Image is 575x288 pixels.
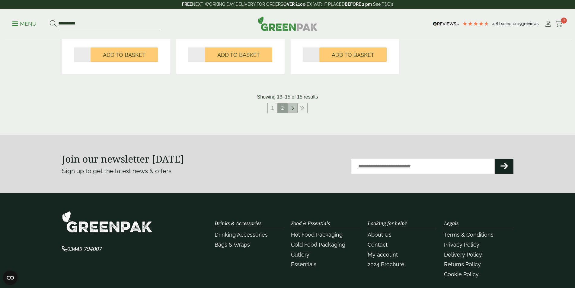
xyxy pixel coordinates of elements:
a: Cold Food Packaging [291,241,345,248]
a: Essentials [291,261,317,267]
button: Add to Basket [205,47,272,62]
p: Menu [12,20,37,28]
span: Add to Basket [217,52,260,58]
a: 1 [268,103,277,113]
a: Cookie Policy [444,271,479,277]
a: Delivery Policy [444,251,482,258]
a: My account [368,251,398,258]
span: 0 [561,18,567,24]
i: Cart [555,21,563,27]
img: GreenPak Supplies [258,16,318,31]
strong: BEFORE 2 pm [345,2,372,7]
button: Add to Basket [91,47,158,62]
a: Menu [12,20,37,26]
span: 2 [278,103,287,113]
a: See T&C's [373,2,393,7]
strong: Join our newsletter [DATE] [62,152,184,165]
a: Drinking Accessories [215,231,268,238]
span: 4.8 [492,21,499,26]
img: GreenPak Supplies [62,211,152,233]
a: Bags & Wraps [215,241,250,248]
p: Sign up to get the latest news & offers [62,166,265,176]
strong: OVER £100 [283,2,305,7]
a: Terms & Conditions [444,231,494,238]
span: Based on [499,21,518,26]
a: Returns Policy [444,261,481,267]
a: Hot Food Packaging [291,231,343,238]
a: 03449 794007 [62,246,102,252]
p: Showing 13–15 of 15 results [257,93,318,101]
i: My Account [544,21,552,27]
span: Add to Basket [103,52,145,58]
a: About Us [368,231,391,238]
span: 193 [518,21,524,26]
a: 2024 Brochure [368,261,404,267]
span: reviews [524,21,539,26]
button: Add to Basket [319,47,387,62]
span: 03449 794007 [62,245,102,252]
a: Cutlery [291,251,309,258]
a: 0 [555,19,563,28]
a: Privacy Policy [444,241,479,248]
strong: FREE [182,2,192,7]
button: Open CMP widget [3,270,18,285]
span: Add to Basket [332,52,374,58]
img: REVIEWS.io [433,22,459,26]
a: Contact [368,241,388,248]
div: 4.8 Stars [462,21,489,26]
